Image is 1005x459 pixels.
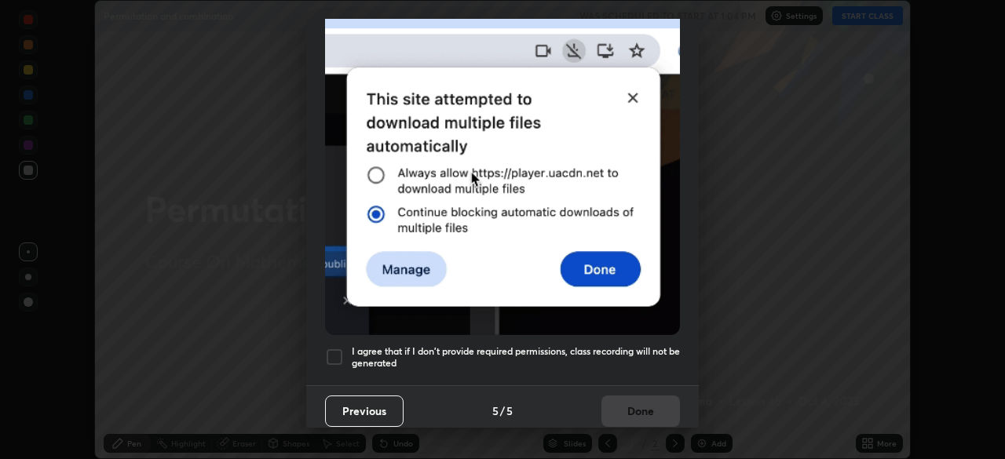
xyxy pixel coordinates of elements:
[506,403,513,419] h4: 5
[492,403,499,419] h4: 5
[325,395,404,427] button: Previous
[352,345,680,370] h5: I agree that if I don't provide required permissions, class recording will not be generated
[500,403,505,419] h4: /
